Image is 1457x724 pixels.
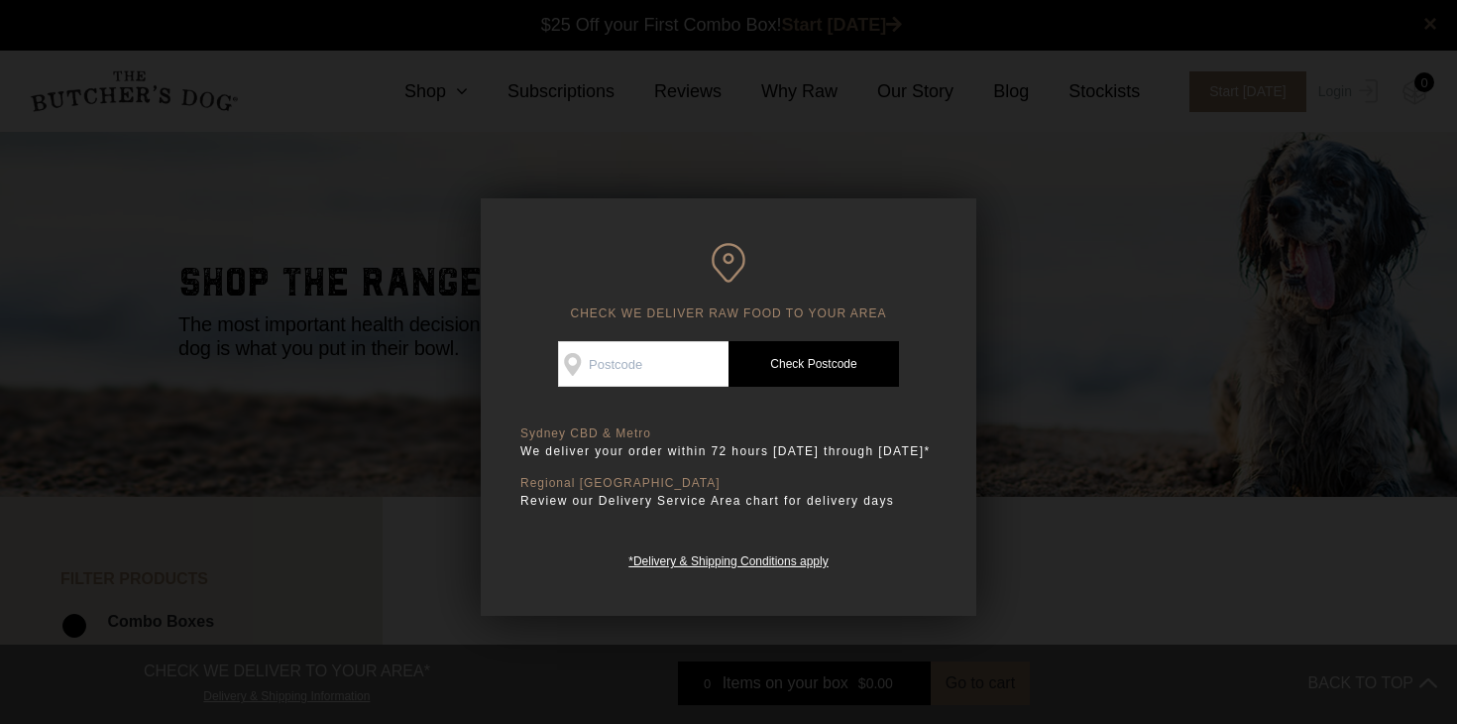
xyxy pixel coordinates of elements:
a: *Delivery & Shipping Conditions apply [628,549,828,568]
a: Check Postcode [728,341,899,387]
p: Sydney CBD & Metro [520,426,937,441]
p: We deliver your order within 72 hours [DATE] through [DATE]* [520,441,937,461]
p: Review our Delivery Service Area chart for delivery days [520,491,937,511]
h6: CHECK WE DELIVER RAW FOOD TO YOUR AREA [520,243,937,321]
input: Postcode [558,341,728,387]
p: Regional [GEOGRAPHIC_DATA] [520,476,937,491]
